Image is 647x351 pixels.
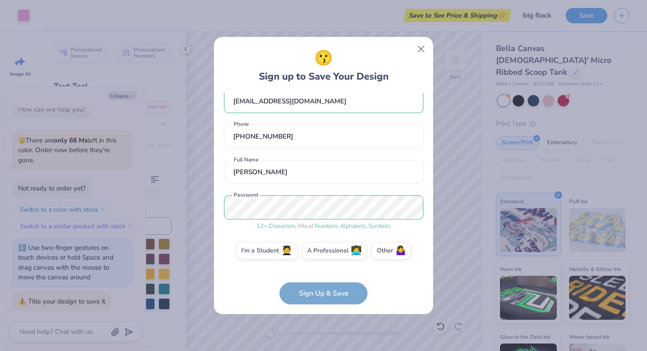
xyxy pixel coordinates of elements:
[413,41,430,58] button: Close
[315,222,338,230] span: Numbers
[314,47,333,69] span: 😗
[259,47,389,84] div: Sign up to Save Your Design
[340,222,366,230] span: Alphabets
[371,242,412,260] label: Other
[395,246,406,256] span: 🤷‍♀️
[302,242,367,260] label: A Professional
[281,246,292,256] span: 🧑‍🎓
[368,222,390,230] span: Symbols
[224,222,423,231] div: , Mix of , ,
[257,222,295,230] span: 12 + Characters
[351,246,362,256] span: 👩‍💻
[236,242,298,260] label: I'm a Student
